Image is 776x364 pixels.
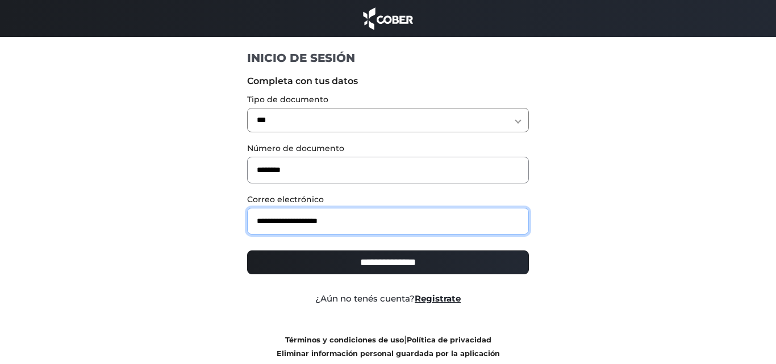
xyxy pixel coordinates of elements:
[239,333,538,360] div: |
[239,292,538,306] div: ¿Aún no tenés cuenta?
[247,74,529,88] label: Completa con tus datos
[360,6,416,31] img: cober_marca.png
[247,94,529,106] label: Tipo de documento
[415,293,461,304] a: Registrate
[407,336,491,344] a: Política de privacidad
[247,51,529,65] h1: INICIO DE SESIÓN
[247,143,529,154] label: Número de documento
[277,349,500,358] a: Eliminar información personal guardada por la aplicación
[247,194,529,206] label: Correo electrónico
[285,336,404,344] a: Términos y condiciones de uso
